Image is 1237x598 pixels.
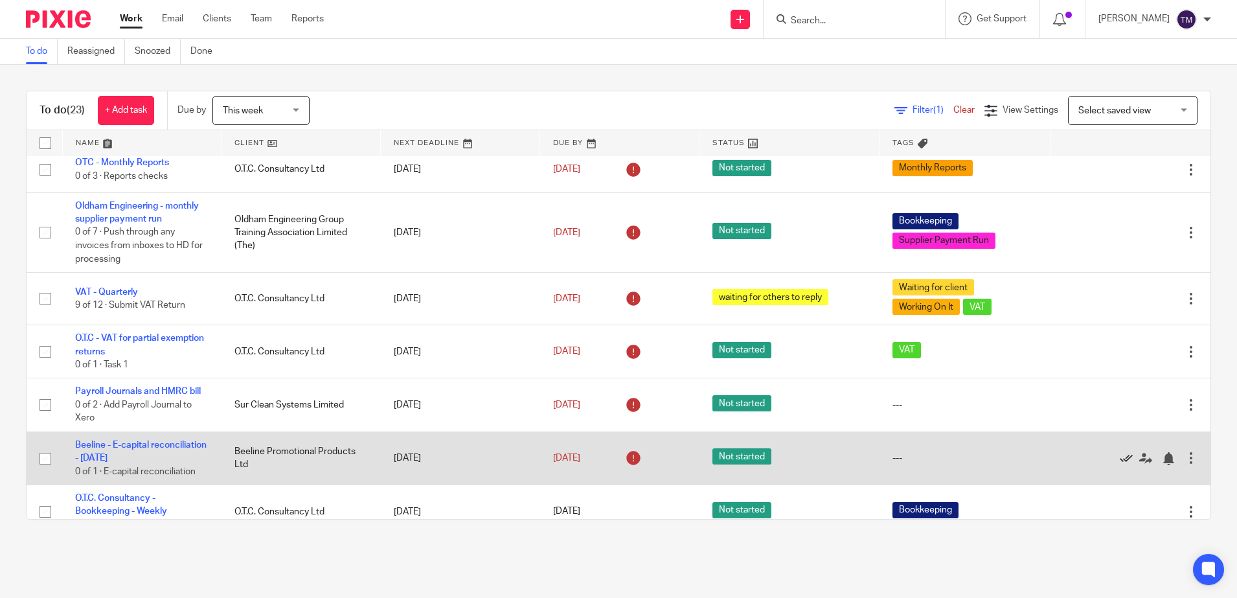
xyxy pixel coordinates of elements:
span: Monthly Reports [892,160,973,176]
span: 9 of 12 · Submit VAT Return [75,301,185,310]
span: 0 of 1 · E-capital reconciliation [75,467,196,476]
span: [DATE] [553,507,580,516]
span: Get Support [977,14,1027,23]
a: VAT - Quarterly [75,288,138,297]
a: Reports [291,12,324,25]
span: 0 of 2 · Add Payroll Journal to Xero [75,400,192,423]
td: [DATE] [381,485,540,538]
div: --- [892,398,1038,411]
td: [DATE] [381,431,540,485]
span: This week [223,106,263,115]
a: Clear [953,106,975,115]
span: [DATE] [553,228,580,237]
a: Mark as done [1120,452,1139,465]
a: O.T.C - VAT for partial exemption returns [75,334,204,356]
span: Waiting for client [892,279,974,295]
span: waiting for others to reply [712,289,828,305]
td: [DATE] [381,146,540,192]
span: VAT [892,342,921,358]
span: Supplier Payment Run [892,233,995,249]
span: Select saved view [1078,106,1151,115]
td: O.T.C. Consultancy Ltd [221,485,381,538]
a: Payroll Journals and HMRC bill [75,387,201,396]
span: Not started [712,395,771,411]
span: [DATE] [553,454,580,463]
img: Pixie [26,10,91,28]
span: Tags [892,139,914,146]
a: Clients [203,12,231,25]
td: Oldham Engineering Group Training Association Limited (The) [221,192,381,272]
span: (23) [67,105,85,115]
span: [DATE] [553,294,580,303]
td: [DATE] [381,378,540,431]
td: Beeline Promotional Products Ltd [221,431,381,485]
a: Team [251,12,272,25]
span: Filter [913,106,953,115]
td: O.T.C. Consultancy Ltd [221,325,381,378]
span: 0 of 7 · Push through any invoices from inboxes to HD for processing [75,228,203,264]
p: Due by [177,104,206,117]
td: O.T.C. Consultancy Ltd [221,146,381,192]
span: [DATE] [553,347,580,356]
h1: To do [40,104,85,117]
span: Bookkeeping [892,502,959,518]
a: To do [26,39,58,64]
a: OTC - Monthly Reports [75,158,169,167]
input: Search [789,16,906,27]
div: --- [892,452,1038,465]
a: Email [162,12,183,25]
td: [DATE] [381,192,540,272]
span: View Settings [1003,106,1058,115]
a: Snoozed [135,39,181,64]
span: Not started [712,448,771,465]
span: Not started [712,502,771,518]
span: Working On It [892,299,960,315]
a: Reassigned [67,39,125,64]
td: Sur Clean Systems Limited [221,378,381,431]
span: Not started [712,342,771,358]
a: O.T.C. Consultancy - Bookkeeping - Weekly [75,494,167,516]
span: 0 of 1 · Task 1 [75,360,128,369]
a: Work [120,12,142,25]
span: VAT [963,299,992,315]
span: [DATE] [553,400,580,409]
td: O.T.C. Consultancy Ltd [221,273,381,325]
span: Bookkeeping [892,213,959,229]
span: 0 of 3 · Reports checks [75,172,168,181]
a: Done [190,39,222,64]
td: [DATE] [381,273,540,325]
span: [DATE] [553,165,580,174]
img: svg%3E [1176,9,1197,30]
span: (1) [933,106,944,115]
a: Beeline - E-capital reconciliation - [DATE] [75,441,207,463]
span: Not started [712,160,771,176]
a: Oldham Engineering - monthly supplier payment run [75,201,199,224]
span: Not started [712,223,771,239]
p: [PERSON_NAME] [1098,12,1170,25]
td: [DATE] [381,325,540,378]
a: + Add task [98,96,154,125]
